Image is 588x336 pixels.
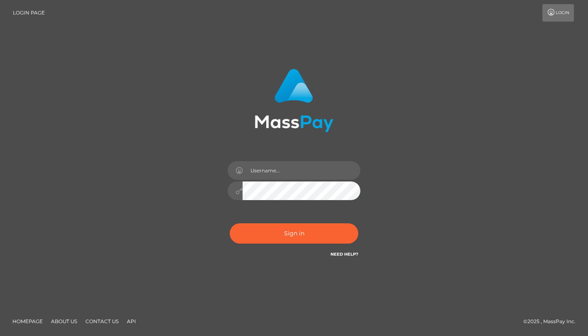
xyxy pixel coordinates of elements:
a: Login [542,4,574,22]
a: Contact Us [82,315,122,328]
a: API [124,315,139,328]
a: Login Page [13,4,45,22]
a: Need Help? [330,251,358,257]
a: About Us [48,315,80,328]
input: Username... [243,161,360,180]
img: MassPay Login [255,69,333,132]
div: © 2025 , MassPay Inc. [523,317,582,326]
a: Homepage [9,315,46,328]
button: Sign in [230,223,358,244]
